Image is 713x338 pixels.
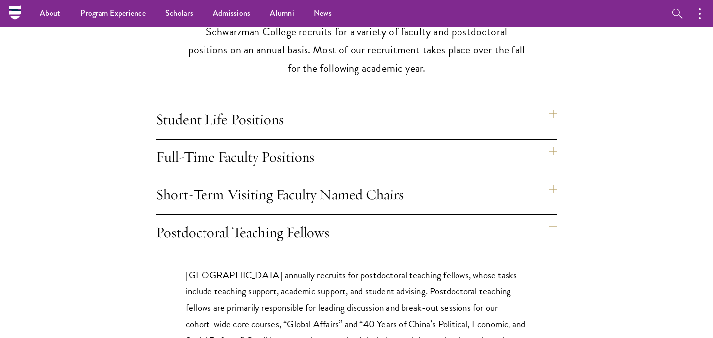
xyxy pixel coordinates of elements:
[186,22,527,77] p: Schwarzman College recruits for a variety of faculty and postdoctoral positions on an annual basi...
[156,102,557,139] h4: Student Life Positions
[156,140,557,177] h4: Full-Time Faculty Positions
[156,177,557,214] h4: Short-Term Visiting Faculty Named Chairs
[156,215,557,252] h4: Postdoctoral Teaching Fellows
